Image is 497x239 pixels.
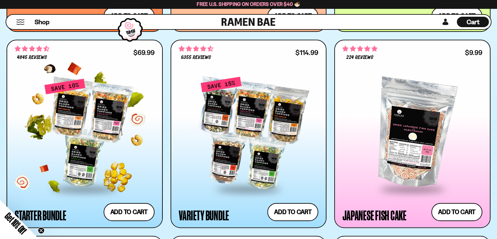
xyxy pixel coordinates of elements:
[465,49,482,56] div: $9.99
[35,17,49,27] a: Shop
[457,15,489,29] a: Cart
[181,55,211,60] span: 6355 reviews
[179,209,229,221] div: Variety Bundle
[15,45,49,53] span: 4.71 stars
[104,203,155,221] button: Add to cart
[3,211,28,236] span: Get 10% Off
[38,227,44,234] button: Close teaser
[133,49,155,56] div: $69.99
[17,55,47,60] span: 4845 reviews
[267,203,318,221] button: Add to cart
[467,18,479,26] span: Cart
[35,18,49,27] span: Shop
[197,1,300,7] span: Free U.S. Shipping on Orders over $40 🍜
[334,40,490,228] a: 4.76 stars 224 reviews $9.99 Japanese Fish Cake Add to cart
[342,45,377,53] span: 4.76 stars
[7,40,163,228] a: 4.71 stars 4845 reviews $69.99 Starter Bundle Add to cart
[15,209,66,221] div: Starter Bundle
[179,45,213,53] span: 4.63 stars
[295,49,318,56] div: $114.99
[342,209,406,221] div: Japanese Fish Cake
[431,203,482,221] button: Add to cart
[16,19,25,25] button: Mobile Menu Trigger
[346,55,373,60] span: 224 reviews
[171,40,327,228] a: 4.63 stars 6355 reviews $114.99 Variety Bundle Add to cart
